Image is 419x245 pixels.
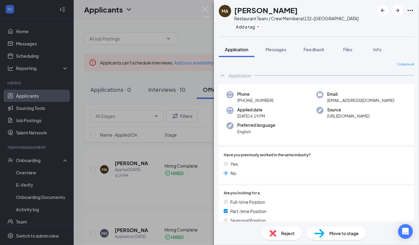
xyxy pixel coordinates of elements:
div: MA [222,8,228,14]
span: Info [373,47,382,52]
div: Application [229,72,251,79]
button: ArrowLeftNew [377,5,388,16]
span: English [237,129,275,135]
span: Feedback [304,47,324,52]
span: Email [327,91,394,97]
svg: Ellipses [407,7,414,14]
div: Open Intercom Messenger [398,224,413,239]
span: No [231,170,236,177]
span: Applied date [237,107,265,113]
span: Full-time Position [230,199,265,205]
button: PlusAdd a tag [234,23,262,30]
span: [DATE] 4:19 PM [237,113,265,119]
span: Preferred language [237,122,275,128]
span: [PHONE_NUMBER] [237,97,274,103]
span: Source [327,107,370,113]
span: Messages [266,47,286,52]
svg: ArrowLeftNew [379,7,386,14]
span: Have you previously worked in the same industry? [224,152,311,158]
span: Part-time Position [230,208,266,215]
span: Reject [281,230,295,237]
span: Move to stage [329,230,359,237]
span: Phone [237,91,274,97]
span: Files [343,47,352,52]
h1: [PERSON_NAME] [234,5,298,15]
span: Yes [231,161,238,167]
button: ArrowRight [392,5,403,16]
svg: Plus [256,25,260,29]
svg: ChevronUp [219,72,226,79]
svg: ArrowRight [394,7,401,14]
span: [EMAIL_ADDRESS][DOMAIN_NAME] [327,97,394,103]
span: Seasonal Position [230,217,266,224]
span: [URL][DOMAIN_NAME] [327,113,370,119]
span: Collapse all [397,62,414,67]
div: Restaurant Team / Crew Member at 132-[GEOGRAPHIC_DATA] [234,15,359,21]
span: Are you looking for a: [224,190,261,196]
span: Application [225,47,248,52]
